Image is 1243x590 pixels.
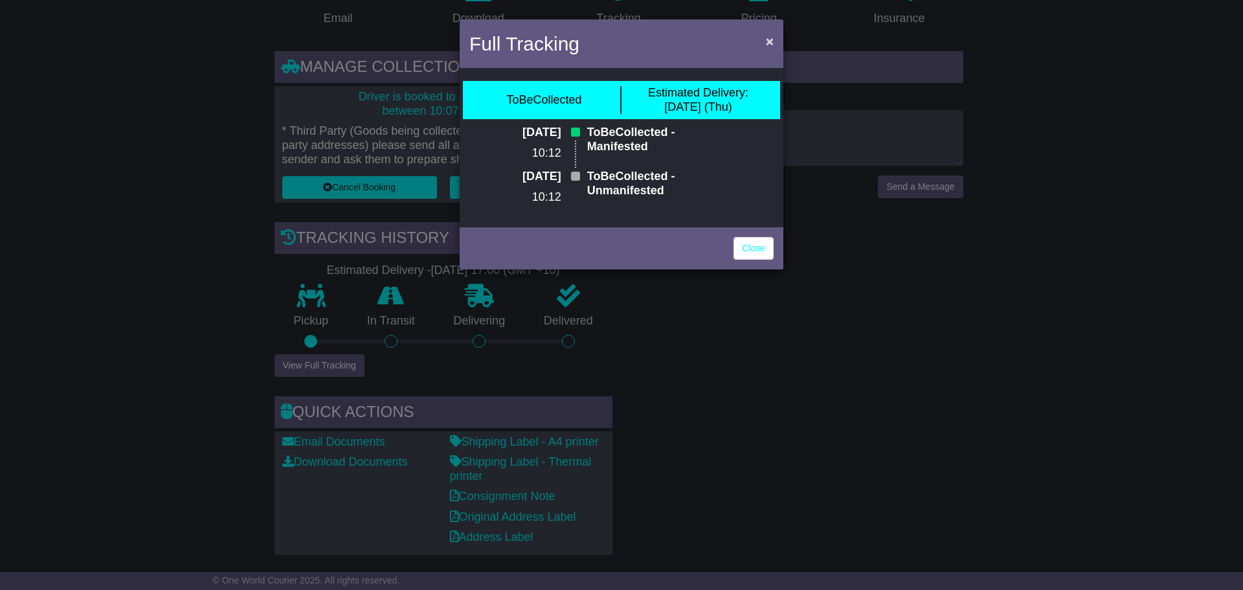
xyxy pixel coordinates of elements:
[587,170,738,198] p: ToBeCollected - Unmanifested
[506,93,581,108] div: ToBeCollected
[766,34,774,49] span: ×
[648,86,748,99] span: Estimated Delivery:
[587,126,738,153] p: ToBeCollected - Manifested
[505,146,561,161] p: 10:12
[759,28,780,54] button: Close
[505,126,561,140] p: [DATE]
[505,170,561,184] p: [DATE]
[733,237,774,260] a: Close
[648,86,748,114] div: [DATE] (Thu)
[505,190,561,205] p: 10:12
[469,29,579,58] h4: Full Tracking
